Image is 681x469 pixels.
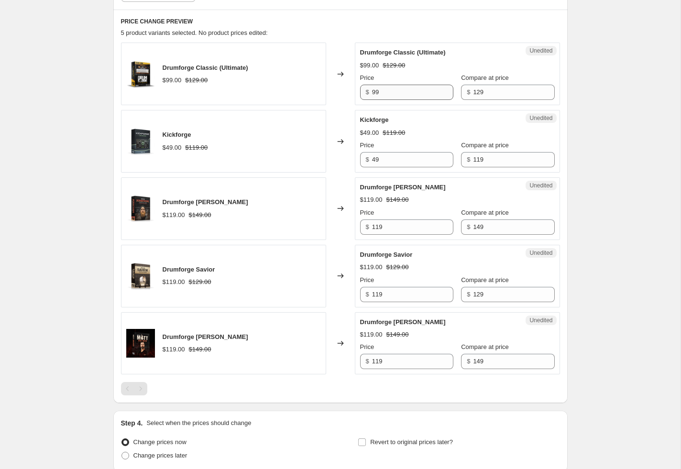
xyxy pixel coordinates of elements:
span: $49.00 [360,129,379,136]
span: Compare at price [461,142,509,149]
span: Compare at price [461,276,509,284]
span: $ [366,156,369,163]
h6: PRICE CHANGE PREVIEW [121,18,560,25]
span: Compare at price [461,209,509,216]
span: $119.00 [360,331,383,338]
span: $ [467,156,470,163]
span: $ [467,291,470,298]
span: Kickforge [163,131,191,138]
span: $129.00 [386,263,409,271]
span: Drumforge [PERSON_NAME] [360,184,446,191]
span: 5 product variants selected. No product prices edited: [121,29,268,36]
span: Unedited [529,316,552,324]
span: Unedited [529,47,552,55]
span: Price [360,276,374,284]
span: Kickforge [360,116,389,123]
span: Drumforge [PERSON_NAME] [163,198,248,206]
img: DS-box-art_80x.png [126,262,155,290]
span: Drumforge [PERSON_NAME] [163,333,248,340]
span: Unedited [529,182,552,189]
span: $ [366,223,369,230]
span: $149.00 [386,331,409,338]
span: $ [467,223,470,230]
span: Compare at price [461,74,509,81]
span: Price [360,209,374,216]
span: Drumforge Classic (Ultimate) [360,49,446,56]
span: Unedited [529,249,552,257]
span: Compare at price [461,343,509,350]
span: $ [366,291,369,298]
span: $149.00 [189,346,211,353]
img: DF-1_box-art_80x.png [126,60,155,88]
span: $119.00 [360,196,383,203]
span: $149.00 [189,211,211,218]
span: Price [360,142,374,149]
span: Drumforge Savior [163,266,215,273]
img: box-art_bb9a42d6-d825-40e2-85d1-595a3ae623c1_80x.png [126,127,155,156]
img: box-art_cccbb2bf-33c1-4690-a8c1-df6f667363f5_80x.png [126,194,155,223]
span: $ [366,358,369,365]
span: Drumforge Savior [360,251,413,258]
span: Price [360,343,374,350]
h2: Step 4. [121,418,143,428]
span: $99.00 [360,62,379,69]
span: $119.00 [163,211,185,218]
span: $149.00 [386,196,409,203]
span: $ [467,88,470,96]
span: $129.00 [189,278,211,285]
span: $119.00 [383,129,405,136]
span: $119.00 [163,346,185,353]
span: Price [360,74,374,81]
span: $ [366,88,369,96]
img: Drumforge-Matt-Greiner-Store-Card_80x.jpg [126,329,155,358]
span: Revert to original prices later? [370,438,453,446]
span: Drumforge [PERSON_NAME] [360,318,446,326]
span: $119.00 [360,263,383,271]
span: Drumforge Classic (Ultimate) [163,64,248,71]
span: $119.00 [185,144,208,151]
span: $129.00 [383,62,405,69]
span: Unedited [529,114,552,122]
span: Change prices now [133,438,187,446]
span: $ [467,358,470,365]
span: $99.00 [163,76,182,84]
p: Select when the prices should change [146,418,251,428]
span: $129.00 [185,76,208,84]
span: $119.00 [163,278,185,285]
nav: Pagination [121,382,147,395]
span: $49.00 [163,144,182,151]
span: Change prices later [133,452,187,459]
